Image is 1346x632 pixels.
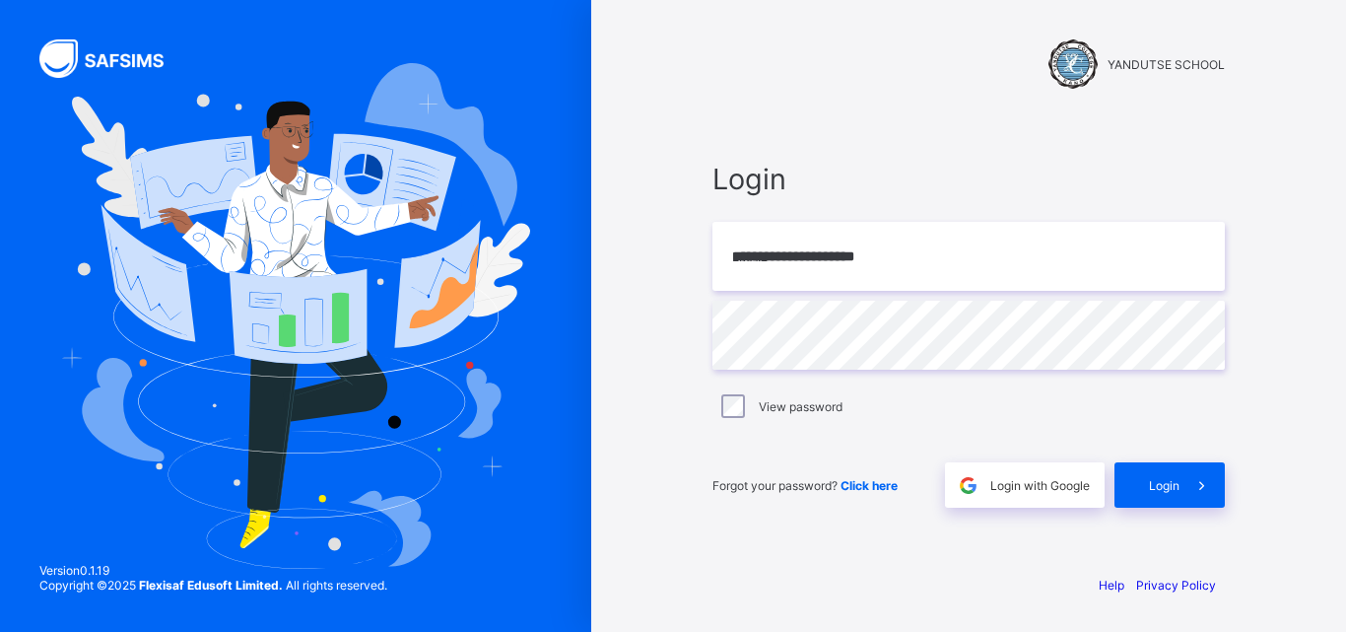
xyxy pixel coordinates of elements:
a: Help [1099,578,1124,593]
strong: Flexisaf Edusoft Limited. [139,578,283,593]
span: Version 0.1.19 [39,563,387,578]
span: Copyright © 2025 All rights reserved. [39,578,387,593]
img: Hero Image [61,63,530,568]
label: View password [759,399,842,414]
img: google.396cfc9801f0270233282035f929180a.svg [957,474,979,497]
img: SAFSIMS Logo [39,39,187,78]
a: Click here [841,478,898,493]
span: Login [1149,478,1179,493]
a: Privacy Policy [1136,578,1216,593]
span: Login with Google [990,478,1090,493]
span: Forgot your password? [712,478,898,493]
span: YANDUTSE SCHOOL [1108,57,1225,72]
span: Login [712,162,1225,196]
